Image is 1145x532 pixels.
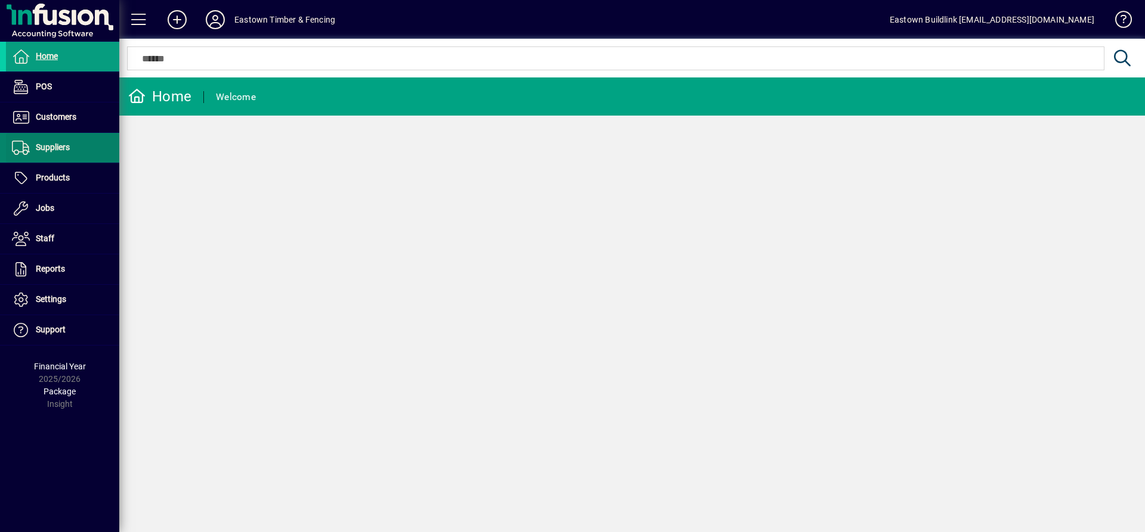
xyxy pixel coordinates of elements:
[36,325,66,334] span: Support
[6,254,119,284] a: Reports
[158,9,196,30] button: Add
[36,112,76,122] span: Customers
[1106,2,1130,41] a: Knowledge Base
[6,102,119,132] a: Customers
[6,133,119,163] a: Suppliers
[6,194,119,223] a: Jobs
[36,51,58,61] span: Home
[234,10,335,29] div: Eastown Timber & Fencing
[128,87,191,106] div: Home
[6,163,119,193] a: Products
[6,72,119,102] a: POS
[36,203,54,213] span: Jobs
[196,9,234,30] button: Profile
[6,285,119,315] a: Settings
[890,10,1094,29] div: Eastown Buildlink [EMAIL_ADDRESS][DOMAIN_NAME]
[34,362,86,371] span: Financial Year
[44,387,76,396] span: Package
[216,88,256,107] div: Welcome
[36,173,70,182] span: Products
[36,264,65,273] span: Reports
[36,234,54,243] span: Staff
[6,315,119,345] a: Support
[36,294,66,304] span: Settings
[36,142,70,152] span: Suppliers
[36,82,52,91] span: POS
[6,224,119,254] a: Staff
